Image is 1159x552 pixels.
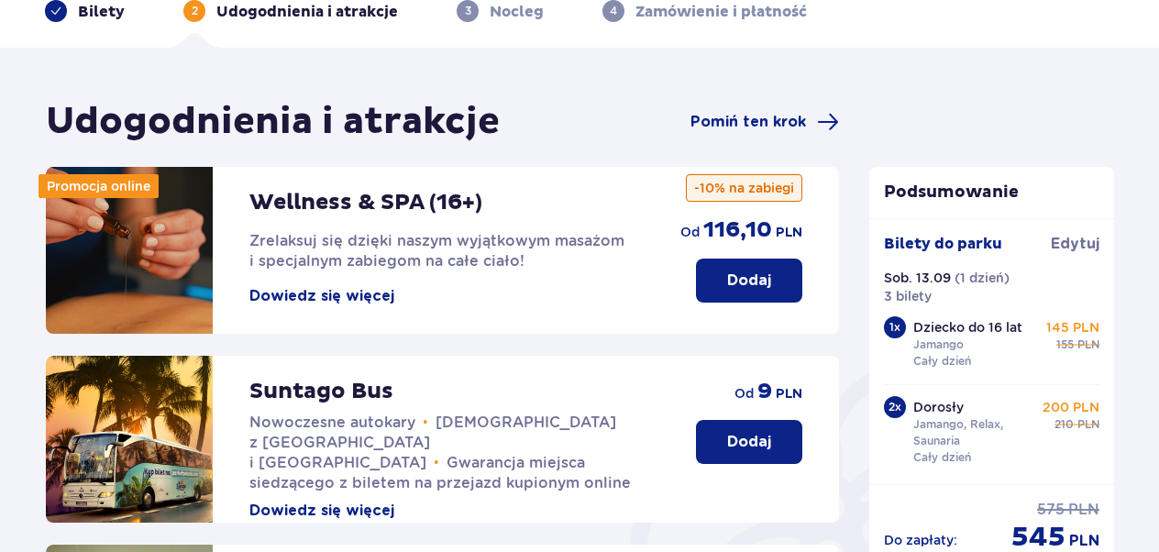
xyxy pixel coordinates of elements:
img: attraction [46,356,213,523]
p: 2 [192,3,198,19]
span: • [423,414,428,432]
p: 3 [465,3,471,19]
p: Nocleg [490,2,544,22]
p: Jamango, Relax, Saunaria [913,416,1040,449]
p: Wellness & SPA (16+) [249,189,482,216]
p: Dodaj [727,432,771,452]
p: PLN [776,385,802,403]
button: Dowiedz się więcej [249,501,394,521]
p: ( 1 dzień ) [955,269,1010,287]
p: Bilety [78,2,125,22]
button: Dowiedz się więcej [249,286,394,306]
span: [DEMOGRAPHIC_DATA] z [GEOGRAPHIC_DATA] i [GEOGRAPHIC_DATA] [249,414,616,471]
p: Sob. 13.09 [884,269,951,287]
p: 575 [1037,500,1065,520]
p: Do zapłaty : [884,531,957,549]
p: 200 PLN [1043,398,1099,416]
p: 155 [1056,337,1074,353]
button: Dodaj [696,259,802,303]
span: • [434,454,439,472]
div: 1 x [884,316,906,338]
span: Zrelaksuj się dzięki naszym wyjątkowym masażom i specjalnym zabiegom na całe ciało! [249,232,624,270]
a: Pomiń ten krok [690,111,839,133]
div: 2 x [884,396,906,418]
p: Suntago Bus [249,378,393,405]
p: 4 [610,3,617,19]
p: Podsumowanie [869,182,1115,204]
button: Dodaj [696,420,802,464]
p: Cały dzień [913,353,971,370]
img: attraction [46,167,213,334]
p: 3 bilety [884,287,932,305]
p: Bilety do parku [884,234,1002,254]
p: Dodaj [727,270,771,291]
p: Jamango [913,337,964,353]
p: 116,10 [703,216,772,244]
p: 210 [1054,416,1074,433]
a: Edytuj [1051,234,1099,254]
span: Nowoczesne autokary [249,414,415,431]
p: Dorosły [913,398,964,416]
p: PLN [1069,531,1099,551]
p: Udogodnienia i atrakcje [216,2,398,22]
p: PLN [776,224,802,242]
p: od [680,223,700,241]
div: Promocja online [39,174,159,198]
p: 145 PLN [1046,318,1099,337]
p: od [734,384,754,403]
p: PLN [1077,416,1099,433]
p: -10% na zabiegi [686,174,802,202]
p: PLN [1077,337,1099,353]
p: PLN [1068,500,1099,520]
h1: Udogodnienia i atrakcje [46,99,500,145]
p: Cały dzień [913,449,971,466]
p: Zamówienie i płatność [635,2,807,22]
p: 9 [757,378,772,405]
span: Pomiń ten krok [690,112,806,132]
p: Dziecko do 16 lat [913,318,1022,337]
